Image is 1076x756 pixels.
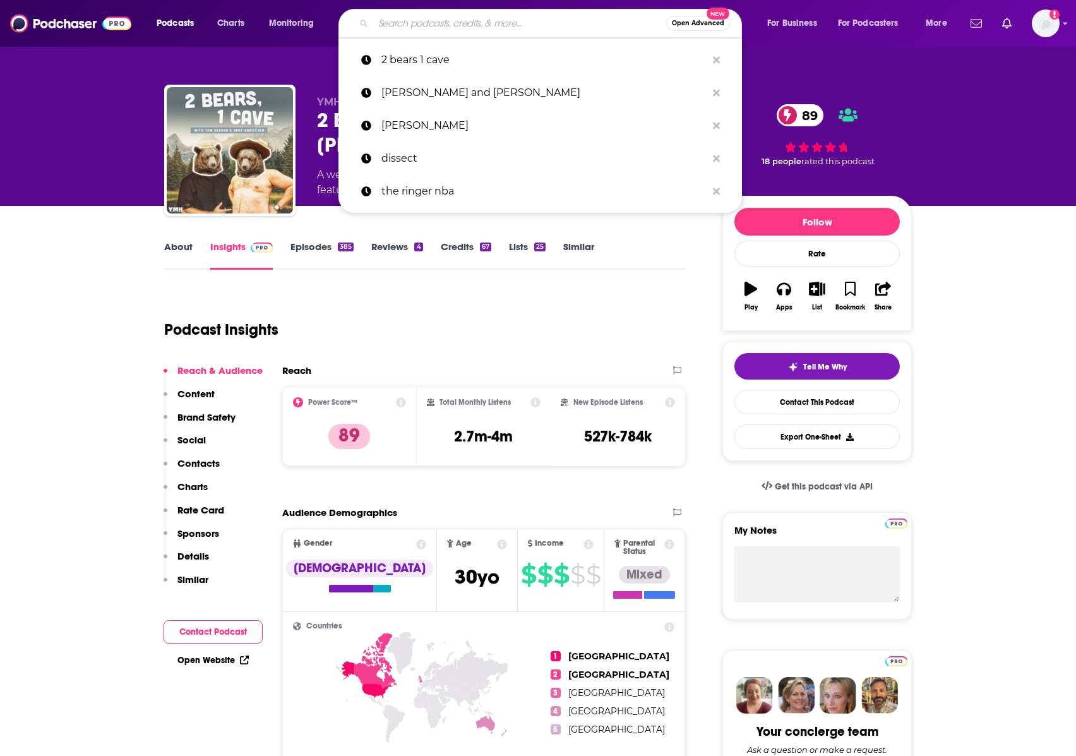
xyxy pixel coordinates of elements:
button: Open AdvancedNew [666,16,730,31]
h2: Audience Demographics [282,507,397,519]
span: Charts [217,15,244,32]
span: Logged in as alisontucker [1032,9,1060,37]
span: 3 [551,688,561,698]
p: dan patrick [381,109,707,142]
span: $ [586,565,601,585]
button: Apps [767,273,800,319]
img: Podchaser - Follow, Share and Rate Podcasts [10,11,131,35]
span: Countries [306,622,342,630]
p: the ringer nba [381,175,707,208]
span: YMH Studios [317,96,385,108]
a: [PERSON_NAME] and [PERSON_NAME] [338,76,742,109]
label: My Notes [734,524,900,546]
div: Share [875,304,892,311]
div: 385 [338,243,354,251]
div: List [812,304,822,311]
a: Pro website [885,654,907,666]
p: Social [177,434,206,446]
p: Contacts [177,457,220,469]
span: 1 [551,651,561,661]
img: Jon Profile [861,677,898,714]
span: For Business [767,15,817,32]
span: [GEOGRAPHIC_DATA] [568,687,665,699]
h3: 527k-784k [584,427,652,446]
img: 2 Bears, 1 Cave with Tom Segura & Bert Kreischer [167,87,293,213]
div: [DEMOGRAPHIC_DATA] [286,560,433,577]
span: Get this podcast via API [775,481,873,492]
h2: New Episode Listens [573,398,643,407]
span: Open Advanced [672,20,724,27]
span: 18 people [762,157,801,166]
p: Details [177,550,209,562]
span: Gender [304,539,332,548]
a: Charts [209,13,252,33]
span: Tell Me Why [803,362,847,372]
a: Show notifications dropdown [997,13,1017,34]
a: Similar [563,241,594,270]
span: New [707,8,729,20]
span: 5 [551,724,561,735]
img: Podchaser Pro [885,519,907,529]
span: $ [537,565,553,585]
button: Similar [164,573,208,597]
div: Mixed [619,566,670,584]
button: Rate Card [164,504,224,527]
a: InsightsPodchaser Pro [210,241,273,270]
a: Get this podcast via API [751,471,883,502]
span: Parental Status [623,539,662,556]
h2: Power Score™ [308,398,357,407]
button: Bookmark [834,273,866,319]
img: Podchaser Pro [885,656,907,666]
span: Monitoring [269,15,314,32]
p: 2 bears 1 cave [381,44,707,76]
div: 89 18 peoplerated this podcast [722,96,912,175]
a: Contact This Podcast [734,390,900,414]
button: open menu [758,13,833,33]
button: List [801,273,834,319]
img: Sydney Profile [736,677,773,714]
span: Income [535,539,564,548]
img: Jules Profile [820,677,856,714]
h1: Podcast Insights [164,320,278,339]
a: Lists25 [509,241,546,270]
button: Content [164,388,215,411]
p: dissect [381,142,707,175]
p: Content [177,388,215,400]
button: Share [867,273,900,319]
h2: Total Monthly Listens [439,398,511,407]
div: Apps [776,304,792,311]
a: 2 bears 1 cave [338,44,742,76]
a: Pro website [885,517,907,529]
span: [GEOGRAPHIC_DATA] [568,724,665,735]
div: Rate [734,241,900,267]
p: Sponsors [177,527,219,539]
button: Charts [164,481,208,504]
button: Play [734,273,767,319]
span: Podcasts [157,15,194,32]
span: Age [456,539,472,548]
span: [GEOGRAPHIC_DATA] [568,705,665,717]
span: $ [554,565,569,585]
a: Episodes385 [290,241,354,270]
div: Bookmark [835,304,865,311]
span: For Podcasters [838,15,899,32]
a: 89 [777,104,824,126]
svg: Add a profile image [1049,9,1060,20]
a: the ringer nba [338,175,742,208]
p: Reach & Audience [177,364,263,376]
button: tell me why sparkleTell Me Why [734,353,900,380]
div: Search podcasts, credits, & more... [350,9,754,38]
img: Barbara Profile [778,677,815,714]
p: Rate Card [177,504,224,516]
span: rated this podcast [801,157,875,166]
div: Play [744,304,758,311]
a: dissect [338,142,742,175]
p: Charts [177,481,208,493]
a: Reviews4 [371,241,422,270]
input: Search podcasts, credits, & more... [373,13,666,33]
a: Credits67 [441,241,491,270]
button: Follow [734,208,900,236]
button: Sponsors [164,527,219,551]
button: Social [164,434,206,457]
